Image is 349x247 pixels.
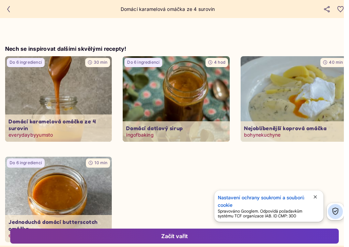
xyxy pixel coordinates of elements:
[120,54,232,144] img: undefined
[9,232,108,239] p: everydaybyyumsto
[94,160,107,165] span: 10 min
[18,232,331,240] div: Začít vařit
[5,157,112,242] a: undefinedDo 6 ingrediencí10 minJednoduchá domácí butterscotch omáčkaeverydaybyyumsto
[10,160,42,166] p: Do 6 ingrediencí
[241,56,347,142] a: undefined40 minNejoblíbenější koprová omáčkabohynekuchyne
[2,54,115,144] img: undefined
[5,56,112,142] a: undefinedDo 6 ingrediencí30 minDomácí karamelová omáčka ze 4 surovineverydaybyyumsto
[126,132,226,138] p: ingofbaking
[214,60,225,65] span: 4 hod
[5,45,347,53] h2: Nech se inspirovat dalšími skvělými recepty!
[244,132,344,138] p: bohynekuchyne
[329,60,343,65] span: 40 min
[127,60,160,65] p: Do 6 ingrediencí
[9,118,108,132] p: Domácí karamelová omáčka ze 4 surovin
[126,125,226,132] p: Domácí datlový sirup
[9,218,108,232] p: Jednoduchá domácí butterscotch omáčka
[10,229,339,244] button: Začít vařit
[9,132,108,138] p: everydaybyyumsto
[244,125,344,132] p: Nejoblíbenější koprová omáčka
[94,60,107,65] span: 30 min
[2,155,115,244] img: undefined
[10,60,42,65] p: Do 6 ingrediencí
[123,56,229,142] a: undefinedDo 6 ingrediencí4 hodDomácí datlový sirupingofbaking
